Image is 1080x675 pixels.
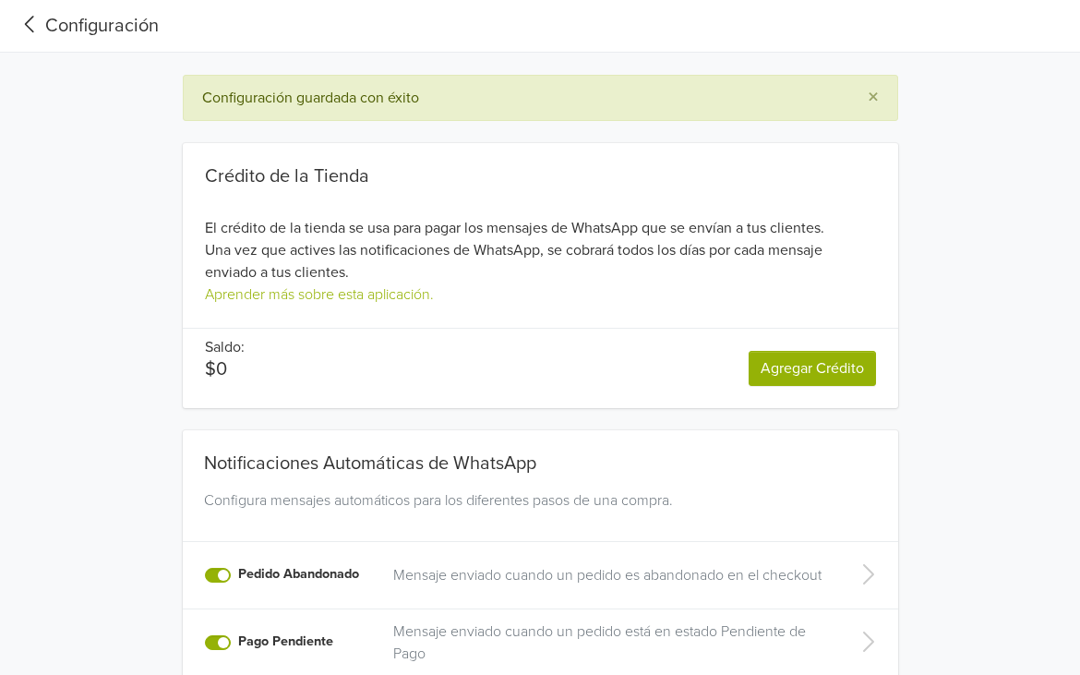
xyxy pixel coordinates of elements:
div: Configuración guardada con éxito [202,87,838,109]
div: Configura mensajes automáticos para los diferentes pasos de una compra. [197,489,884,534]
p: $0 [205,358,245,380]
a: Configuración [15,12,159,40]
label: Pago Pendiente [238,632,333,652]
span: × [868,84,879,111]
a: Mensaje enviado cuando un pedido es abandonado en el checkout [393,564,828,586]
a: Aprender más sobre esta aplicación. [205,285,434,304]
a: Agregar Crédito [749,351,876,386]
a: Mensaje enviado cuando un pedido está en estado Pendiente de Pago [393,621,828,665]
div: Crédito de la Tienda [205,165,876,187]
div: El crédito de la tienda se usa para pagar los mensajes de WhatsApp que se envían a tus clientes. ... [183,165,898,306]
p: Saldo: [205,336,245,358]
div: Notificaciones Automáticas de WhatsApp [197,430,884,482]
label: Pedido Abandonado [238,564,359,585]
